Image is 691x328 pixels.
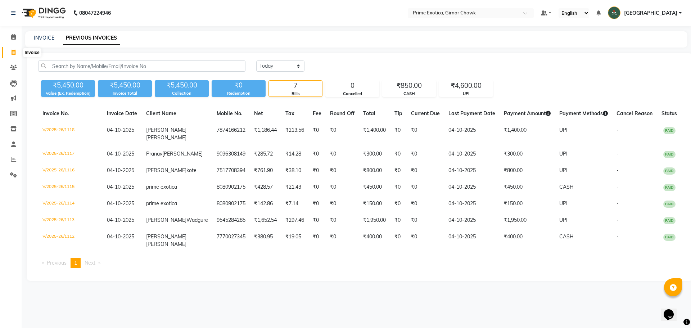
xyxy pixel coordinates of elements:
[326,196,359,212] td: ₹0
[617,127,619,133] span: -
[608,6,620,19] img: Chandrapur
[281,179,308,196] td: ₹21.43
[41,90,95,96] div: Value (Ex. Redemption)
[444,196,500,212] td: 04-10-2025
[439,81,493,91] div: ₹4,600.00
[444,162,500,179] td: 04-10-2025
[500,179,555,196] td: ₹450.00
[617,150,619,157] span: -
[617,217,619,223] span: -
[250,146,281,162] td: ₹285.72
[308,162,326,179] td: ₹0
[38,212,103,229] td: V/2025-26/1113
[98,80,152,90] div: ₹5,450.00
[146,184,177,190] span: prime exotica
[107,200,134,207] span: 04-10-2025
[663,127,676,134] span: PAID
[439,91,493,97] div: UPI
[559,110,608,117] span: Payment Methods
[359,122,390,146] td: ₹1,400.00
[250,212,281,229] td: ₹1,652.54
[74,260,77,266] span: 1
[281,162,308,179] td: ₹38.10
[250,196,281,212] td: ₹142.86
[146,127,186,133] span: [PERSON_NAME]
[559,233,574,240] span: CASH
[107,110,137,117] span: Invoice Date
[390,212,407,229] td: ₹0
[146,110,176,117] span: Client Name
[38,60,245,72] input: Search by Name/Mobile/Email/Invoice No
[407,196,444,212] td: ₹0
[38,146,103,162] td: V/2025-26/1117
[308,196,326,212] td: ₹0
[504,110,551,117] span: Payment Amount
[281,196,308,212] td: ₹7.14
[407,212,444,229] td: ₹0
[663,167,676,175] span: PAID
[79,3,111,23] b: 08047224946
[661,299,684,321] iframe: chat widget
[500,162,555,179] td: ₹800.00
[559,200,568,207] span: UPI
[146,134,186,141] span: [PERSON_NAME]
[269,91,322,97] div: Bills
[281,122,308,146] td: ₹213.56
[359,229,390,252] td: ₹400.00
[624,9,677,17] span: [GEOGRAPHIC_DATA]
[390,162,407,179] td: ₹0
[444,179,500,196] td: 04-10-2025
[390,122,407,146] td: ₹0
[308,212,326,229] td: ₹0
[326,212,359,229] td: ₹0
[326,179,359,196] td: ₹0
[390,196,407,212] td: ₹0
[363,110,375,117] span: Total
[326,162,359,179] td: ₹0
[663,234,676,241] span: PAID
[359,196,390,212] td: ₹150.00
[383,91,436,97] div: CASH
[407,179,444,196] td: ₹0
[359,212,390,229] td: ₹1,950.00
[407,122,444,146] td: ₹0
[107,217,134,223] span: 04-10-2025
[390,229,407,252] td: ₹0
[308,122,326,146] td: ₹0
[85,260,95,266] span: Next
[308,179,326,196] td: ₹0
[663,151,676,158] span: PAID
[617,184,619,190] span: -
[313,110,321,117] span: Fee
[212,80,266,90] div: ₹0
[212,90,266,96] div: Redemption
[559,184,574,190] span: CASH
[326,91,379,97] div: Cancelled
[250,229,281,252] td: ₹380.95
[18,3,68,23] img: logo
[383,81,436,91] div: ₹850.00
[444,229,500,252] td: 04-10-2025
[38,122,103,146] td: V/2025-26/1118
[500,229,555,252] td: ₹400.00
[330,110,354,117] span: Round Off
[42,110,69,117] span: Invoice No.
[359,146,390,162] td: ₹300.00
[212,196,250,212] td: 8080902175
[269,81,322,91] div: 7
[146,200,177,207] span: prime exotica
[281,212,308,229] td: ₹297.46
[444,122,500,146] td: 04-10-2025
[617,167,619,174] span: -
[663,217,676,224] span: PAID
[617,110,652,117] span: Cancel Reason
[107,184,134,190] span: 04-10-2025
[394,110,402,117] span: Tip
[559,150,568,157] span: UPI
[448,110,495,117] span: Last Payment Date
[107,127,134,133] span: 04-10-2025
[407,146,444,162] td: ₹0
[308,229,326,252] td: ₹0
[250,122,281,146] td: ₹1,186.44
[47,260,67,266] span: Previous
